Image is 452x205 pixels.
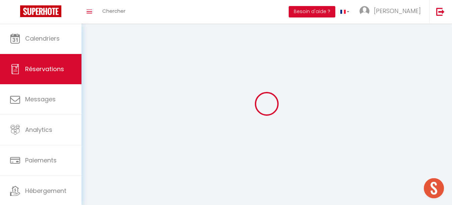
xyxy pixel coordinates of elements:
span: Calendriers [25,34,60,43]
span: Analytics [25,125,52,134]
button: Besoin d'aide ? [289,6,335,17]
span: Chercher [102,7,125,14]
span: [PERSON_NAME] [374,7,421,15]
img: logout [436,7,445,16]
div: Ouvrir le chat [424,178,444,198]
span: Hébergement [25,187,66,195]
span: Messages [25,95,56,103]
span: Réservations [25,65,64,73]
span: Paiements [25,156,57,164]
img: Super Booking [20,5,61,17]
img: ... [359,6,370,16]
